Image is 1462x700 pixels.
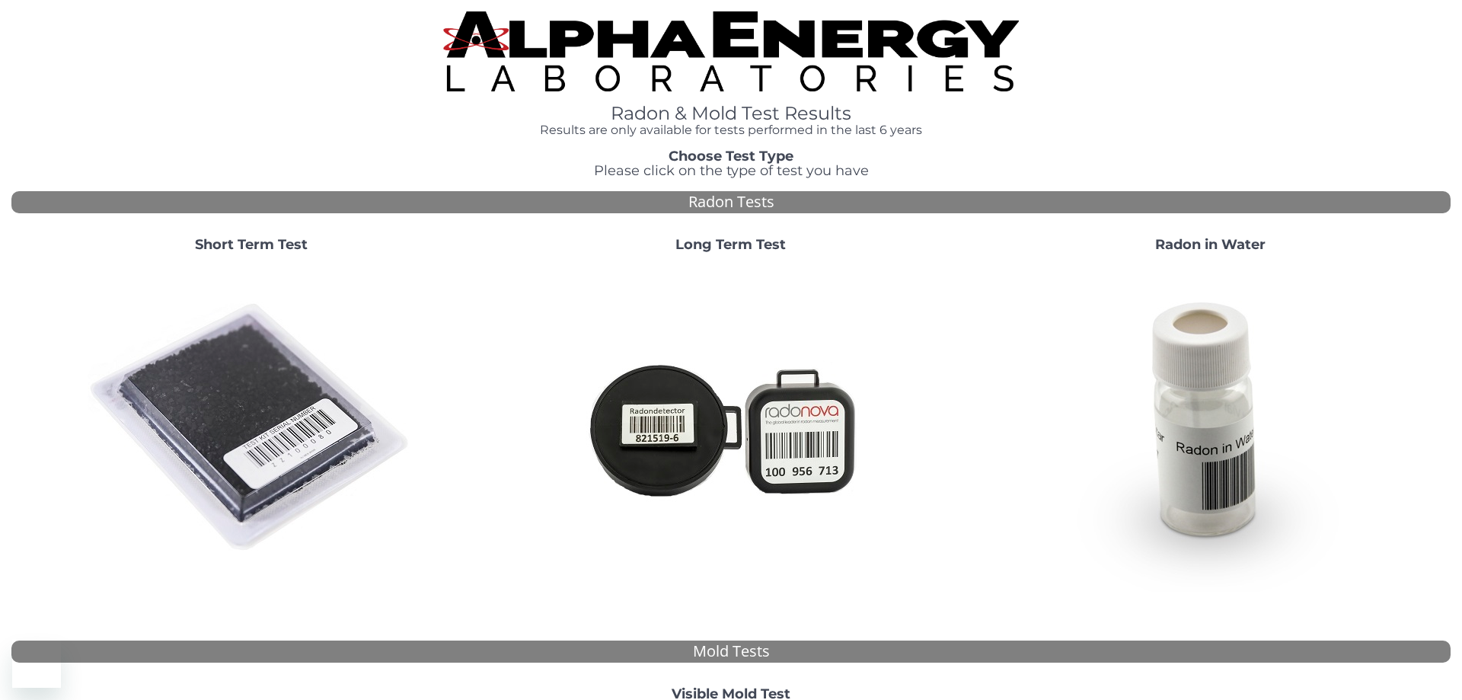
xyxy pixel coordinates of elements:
iframe: Button to launch messaging window [12,639,61,688]
span: Please click on the type of test you have [594,162,869,179]
h1: Radon & Mold Test Results [443,104,1019,123]
strong: Short Term Test [195,236,308,253]
img: ShortTerm.jpg [88,264,415,592]
strong: Long Term Test [675,236,786,253]
strong: Choose Test Type [669,148,793,165]
strong: Radon in Water [1155,236,1266,253]
h4: Results are only available for tests performed in the last 6 years [443,123,1019,137]
div: Mold Tests [11,641,1451,663]
div: Radon Tests [11,191,1451,213]
img: Radtrak2vsRadtrak3.jpg [567,264,895,592]
img: TightCrop.jpg [443,11,1019,91]
img: RadoninWater.jpg [1047,264,1374,592]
